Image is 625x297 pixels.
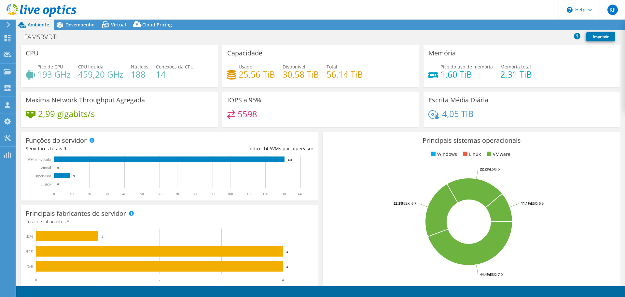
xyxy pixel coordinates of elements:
[607,5,618,15] span: KF
[442,110,474,117] h4: 4,05 TiB
[461,151,481,158] li: Linux
[440,64,493,70] span: Pico do uso de memória
[35,174,51,178] text: Hipervisor
[283,71,319,78] h4: 30,58 TiB
[245,192,251,196] text: 110
[480,272,490,277] tspan: 44.4%
[286,265,288,269] text: 4
[211,192,215,196] text: 90
[326,64,337,70] span: Total
[156,71,194,78] h4: 14
[63,145,66,152] span: 9
[78,71,123,78] h4: 459,20 GHz
[142,22,172,28] span: Cloud Pricing
[97,278,99,282] text: 1
[490,167,500,171] tspan: ESXi 6
[35,278,37,282] text: 0
[263,145,272,152] span: 14.6
[480,167,490,171] tspan: 22.2%
[101,234,103,238] text: 1
[531,201,544,206] tspan: ESXi 6.5
[53,192,55,196] text: 0
[440,71,493,78] h4: 1,60 TiB
[429,151,457,158] li: Windows
[227,50,262,57] h3: Capacidade
[65,22,95,28] span: Desempenho
[38,110,95,117] h4: 2,99 gigabits/s
[26,50,39,57] h3: CPU
[26,264,33,269] text: Dell
[156,64,194,70] span: Conexões da CPU
[131,64,148,70] span: Núcleos
[28,22,49,28] span: Ambiente
[175,192,179,196] text: 70
[328,137,616,144] h3: Principais sistemas operacionais
[404,201,416,206] tspan: ESXi 6.7
[131,71,148,78] h4: 188
[220,278,222,282] text: 3
[70,192,74,196] text: 10
[326,71,363,78] h4: 56,14 TiB
[286,250,288,254] text: 4
[78,64,104,70] span: CPU líquida
[283,64,305,70] span: Disponível
[428,50,456,57] h3: Memória
[26,137,87,144] h3: Funções do servidor
[227,192,233,196] text: 100
[159,278,160,282] text: 2
[57,166,59,170] text: 0
[27,157,51,162] text: VM convidada
[21,33,68,40] h1: FAMSRVDTI
[193,192,197,196] text: 80
[26,145,170,152] div: Servidores totais:
[280,192,286,196] text: 130
[67,218,69,225] span: 3
[288,158,292,161] text: 131
[73,174,75,178] text: 9
[158,192,161,196] text: 60
[37,64,63,70] span: Pico de CPU
[140,192,144,196] text: 50
[227,97,261,104] h3: IOPS a 95%
[26,97,145,104] h3: Maxima Network Throughput Agregada
[428,97,488,104] h3: Escrita Média Diária
[521,201,531,206] tspan: 11.1%
[586,32,615,41] a: Imprimir
[262,192,268,196] text: 120
[282,278,284,282] text: 4
[111,22,126,28] span: Virtual
[87,192,91,196] text: 20
[26,210,126,217] h3: Principais fabricantes de servidor
[25,249,33,254] text: HPE
[105,192,109,196] text: 30
[26,218,313,225] h4: Total de fabricantes:
[239,71,275,78] h4: 25,56 TiB
[37,71,71,78] h4: 193 GHz
[485,151,510,158] li: VMware
[239,64,252,70] span: Usado
[394,201,404,206] tspan: 22.2%
[500,71,532,78] h4: 2,31 TiB
[490,272,503,277] tspan: ESXi 7.0
[567,7,573,13] svg: \n
[122,192,126,196] text: 40
[170,145,313,152] div: Índice: VMs por hipervisor
[298,192,303,196] text: 140
[41,182,51,186] tspan: Físico
[40,166,51,170] text: Virtual
[57,183,59,186] text: 0
[25,234,33,239] text: IBM
[500,64,531,70] span: Memória total
[238,111,257,118] h4: 5598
